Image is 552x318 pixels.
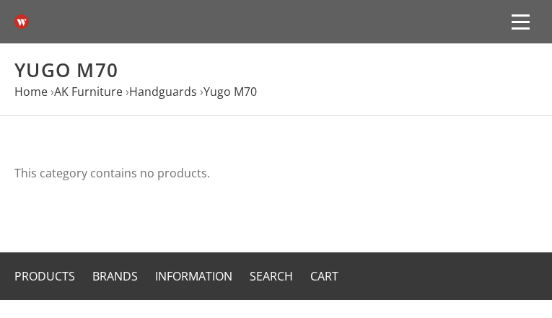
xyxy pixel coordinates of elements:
a: AK Furniture [54,84,123,100]
h1: Yugo M70 [14,58,538,82]
a: Cart [310,268,338,284]
li: › [51,82,123,102]
a: Products [14,268,75,284]
a: Information [155,268,232,284]
li: › [126,82,197,102]
a: Yugo M70 [203,84,257,100]
a: Brands [92,268,138,284]
a: Handguards [129,84,197,100]
a: Home [14,84,48,100]
a: Search [250,268,293,284]
p: This category contains no products. [14,164,538,183]
li: › [200,82,257,102]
